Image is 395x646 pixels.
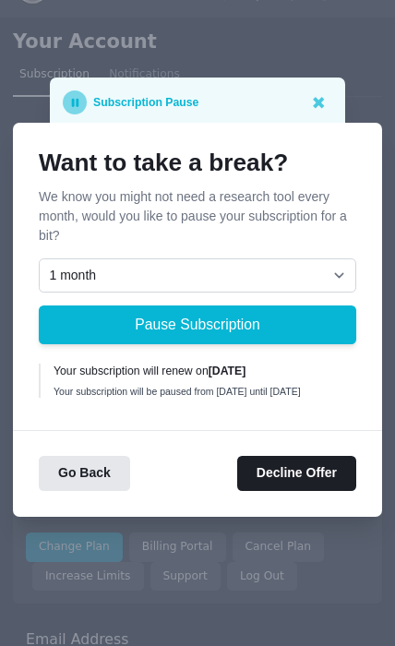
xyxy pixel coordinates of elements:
[39,149,356,178] h1: Want to take a break?
[237,456,356,492] button: Decline Offer
[39,187,356,245] p: We know you might not need a research tool every month, would you like to pause your subscription...
[39,305,356,344] button: Pause Subscription
[209,365,246,377] b: [DATE]
[39,456,130,492] button: Go Back
[93,90,198,114] p: Subscription Pause
[54,364,343,380] div: Your subscription will renew on
[54,385,343,398] div: Your subscription will be paused from [DATE] until [DATE]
